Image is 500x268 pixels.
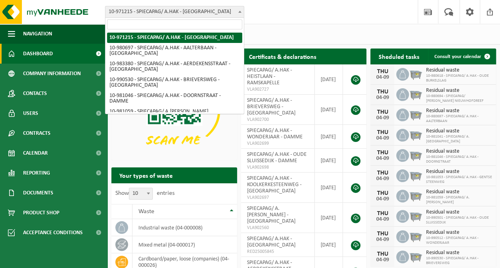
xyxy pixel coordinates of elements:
span: Residual waste [426,87,492,94]
span: Acceptance conditions [23,223,83,243]
li: 10-971215 - SPIECAPAG/ A.HAK - [GEOGRAPHIC_DATA] [107,33,242,43]
span: Calendar [23,143,48,163]
img: WB-2500-GAL-GY-01 [409,148,422,161]
span: Users [23,103,38,123]
img: WB-2500-GAL-GY-01 [409,107,422,121]
span: Residual waste [426,169,492,175]
span: 10-990501 - SPIECAPAG/ A.HAK - OUDE SLUISSEDIJK [426,216,492,225]
span: 10-971215 - SPIECAPAG/ A.HAK - BRUGGE [105,6,244,18]
li: 10-980697 - SPIECAPAG/ A.HAK - AALTERBAAN - [GEOGRAPHIC_DATA] [107,43,242,59]
h2: Sheduled tasks [370,49,427,64]
a: Consult your calendar [428,49,495,64]
img: WB-2500-GAL-GY-01 [409,229,422,243]
span: RED25005845 [247,249,308,255]
label: Show entries [115,190,175,196]
td: industrial waste (04-000008) [132,219,237,236]
span: Documents [23,183,53,203]
td: mixed metal (04-000017) [132,236,237,253]
span: Consult your calendar [434,54,481,59]
div: 04-09 [374,136,390,141]
span: Residual waste [426,108,492,114]
td: [DATE] [315,203,343,233]
span: Product Shop [23,203,59,223]
div: THU [374,89,390,95]
span: Residual waste [426,209,492,216]
span: VLA902700 [247,117,308,123]
span: SPIECAPAG/ A.HAK - BRIEVERSWEG - [GEOGRAPHIC_DATA] [247,97,296,116]
div: 04-09 [374,115,390,121]
td: [DATE] [315,233,343,257]
span: 10-980694 - SPIECAPAG/ [PERSON_NAME] NIEUWHOFDREEF [426,94,492,103]
span: 10-990530 - SPIECAPAG/ A.HAK - BRIEVERSWEG [426,256,492,266]
img: WB-2500-GAL-GY-01 [409,67,422,80]
img: WB-2500-GAL-GY-01 [409,209,422,222]
div: THU [374,109,390,115]
span: 10-981053 - SPIECAPAG/ A.HAK - GENTSE STEENWEG [426,175,492,184]
div: THU [374,231,390,237]
span: SPIECAPAG/ A.[PERSON_NAME] - [GEOGRAPHIC_DATA] [247,206,296,224]
li: 10-990530 - SPIECAPAG/ A.HAK - BRIEVERSWEG - [GEOGRAPHIC_DATA] [107,75,242,91]
td: [DATE] [315,149,343,173]
div: 04-09 [374,156,390,161]
div: 04-09 [374,176,390,182]
div: 04-09 [374,75,390,80]
div: THU [374,150,390,156]
span: VLA902698 [247,164,308,171]
td: [DATE] [315,173,343,203]
li: 10-981046 - SPIECAPAG/ A.HAK - DOORNSTRAAT - DAMME [107,91,242,107]
div: THU [374,210,390,217]
span: SPIECAPAG/ A.HAK - WONDERJAAR - DAMME [247,128,303,140]
span: Dashboard [23,44,53,64]
span: 10 [129,188,152,199]
img: WB-2500-GAL-GY-01 [409,249,422,263]
span: SPIECAPAG/ A.HAK - OUDE SLUISSEDIJK - DAMME [247,151,307,164]
div: 04-09 [374,196,390,202]
li: 10-983380 - SPIECAPAG/ A.HAK - AERDEKENSSTRAAT - [GEOGRAPHIC_DATA] [107,59,242,75]
td: [DATE] [315,64,343,95]
img: WB-2500-GAL-GY-01 [409,128,422,141]
span: 10-980697 - SPIECAPAG/ A.HAK - AALTERBAAN [426,114,492,124]
div: THU [374,251,390,257]
div: THU [374,170,390,176]
span: 10-981059 - SPIECAPAG/ A.[PERSON_NAME] [426,195,492,205]
span: VLA902697 [247,194,308,201]
span: Contacts [23,84,47,103]
span: Company information [23,64,81,84]
span: 10-990512 - SPIECAPAG/ A.HAK - WONDERJAAR [426,236,492,245]
div: THU [374,129,390,136]
span: Reporting [23,163,50,183]
span: 10 [129,188,153,200]
span: SPIECAPAG/ A.HAK - HEISTLAAN - RAMSKAPELLE [247,67,292,86]
span: Residual waste [426,148,492,155]
td: [DATE] [315,125,343,149]
div: 04-09 [374,95,390,101]
span: Waste [138,208,154,215]
span: 10-971215 - SPIECAPAG/ A.HAK - BRUGGE [105,6,244,17]
span: Navigation [23,24,52,44]
h2: Certificats & declarations [241,49,324,64]
span: Residual waste [426,128,492,134]
span: Residual waste [426,229,492,236]
div: THU [374,68,390,75]
span: 10-980618 - SPIECAPAG/ A.HAK - OUDE BURKELSLAG [426,74,492,83]
div: 04-09 [374,257,390,263]
span: Contracts [23,123,51,143]
li: 10-981059 - SPIECAPAG/ A.[PERSON_NAME] [107,107,242,117]
span: SPIECAPAG/ A.HAK - [GEOGRAPHIC_DATA] [247,236,296,248]
span: Residual waste [426,67,492,74]
span: VLA902560 [247,225,308,231]
span: 10-981046 - SPIECAPAG/ A.HAK - DOORNSTRAAT [426,155,492,164]
span: 10-981041 - SPIECAPAG/ A.[GEOGRAPHIC_DATA] [426,134,492,144]
span: VLA902699 [247,140,308,147]
img: WB-2500-GAL-GY-01 [409,188,422,202]
span: Residual waste [426,189,492,195]
span: VLA902727 [247,86,308,93]
div: THU [374,190,390,196]
img: WB-2500-GAL-GY-01 [409,87,422,101]
h2: Your types of waste [111,167,181,183]
span: SPIECAPAG/ A.HAK - KOOLKERKESTEENWEG - [GEOGRAPHIC_DATA] [247,175,302,194]
span: Residual waste [426,250,492,256]
div: 04-09 [374,217,390,222]
td: [DATE] [315,95,343,125]
img: WB-2500-GAL-GY-01 [409,168,422,182]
